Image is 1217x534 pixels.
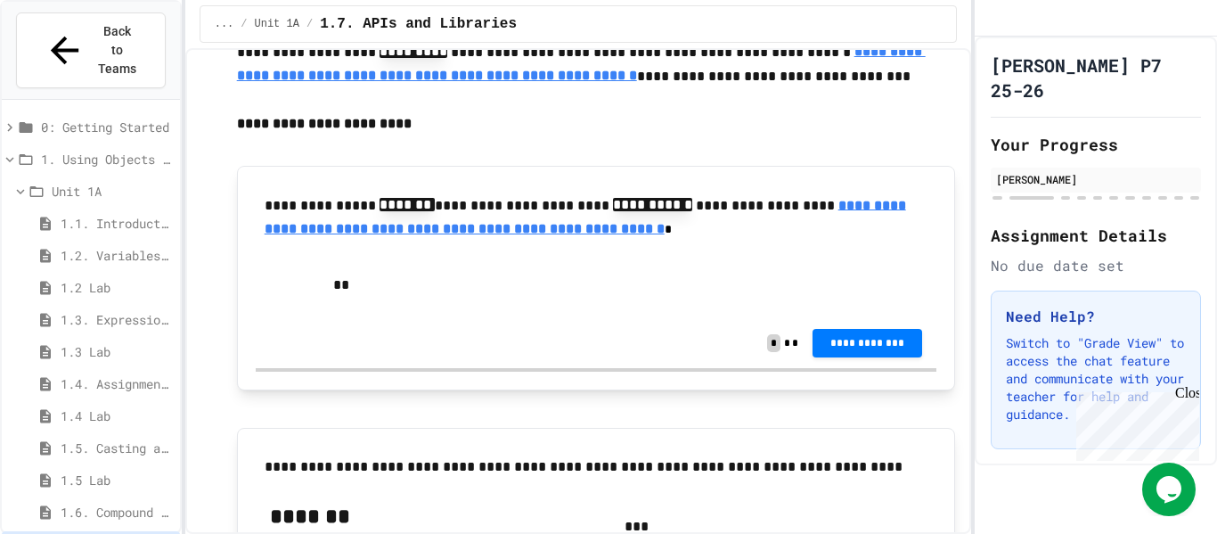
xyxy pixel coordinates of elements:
[61,342,173,361] span: 1.3 Lab
[96,22,138,78] span: Back to Teams
[306,17,313,31] span: /
[61,503,173,522] span: 1.6. Compound Assignment Operators
[61,214,173,233] span: 1.1. Introduction to Algorithms, Programming, and Compilers
[215,17,234,31] span: ...
[61,278,173,297] span: 1.2 Lab
[61,246,173,265] span: 1.2. Variables and Data Types
[61,310,173,329] span: 1.3. Expressions and Output [New]
[61,407,173,425] span: 1.4 Lab
[52,182,173,201] span: Unit 1A
[996,171,1196,187] div: [PERSON_NAME]
[7,7,123,113] div: Chat with us now!Close
[991,53,1201,103] h1: [PERSON_NAME] P7 25-26
[61,471,173,489] span: 1.5 Lab
[1006,306,1186,327] h3: Need Help?
[255,17,299,31] span: Unit 1A
[61,439,173,457] span: 1.5. Casting and Ranges of Values
[1142,463,1199,516] iframe: chat widget
[1006,334,1186,423] p: Switch to "Grade View" to access the chat feature and communicate with your teacher for help and ...
[41,118,173,136] span: 0: Getting Started
[991,223,1201,248] h2: Assignment Details
[320,13,517,35] span: 1.7. APIs and Libraries
[991,132,1201,157] h2: Your Progress
[41,150,173,168] span: 1. Using Objects and Methods
[61,374,173,393] span: 1.4. Assignment and Input
[991,255,1201,276] div: No due date set
[1069,385,1199,461] iframe: chat widget
[16,12,166,88] button: Back to Teams
[241,17,247,31] span: /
